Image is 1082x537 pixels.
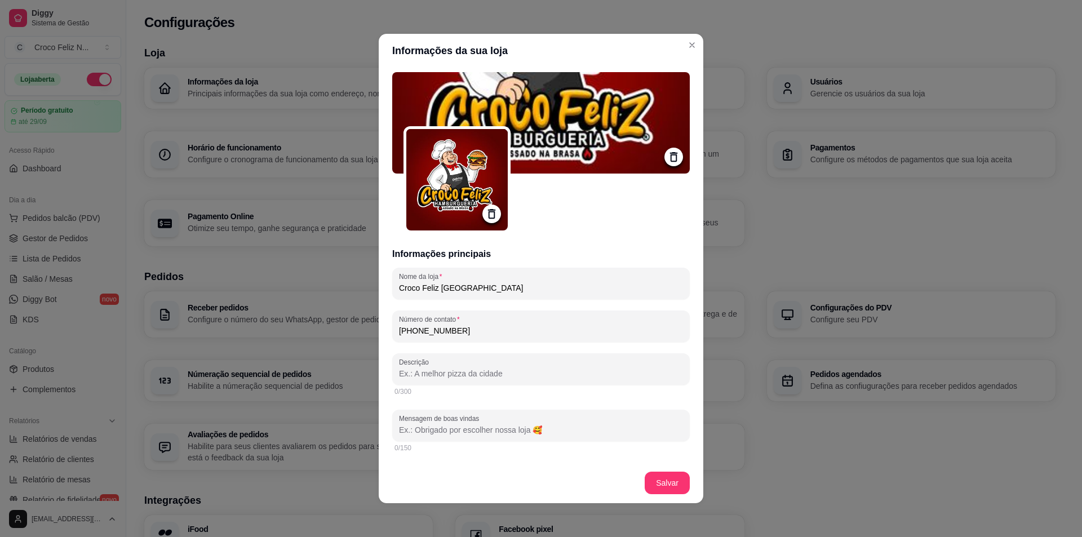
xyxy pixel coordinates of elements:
[379,34,703,68] header: Informações da sua loja
[399,414,483,423] label: Mensagem de boas vindas
[399,325,683,336] input: Número de contato
[392,72,690,174] img: logo da loja
[394,443,688,452] div: 0/150
[683,36,701,54] button: Close
[399,357,433,367] label: Descrição
[399,424,683,436] input: Mensagem de boas vindas
[399,272,446,281] label: Nome da loja
[645,472,690,494] button: Salvar
[399,368,683,379] input: Descrição
[394,387,688,396] div: 0/300
[399,282,683,294] input: Nome da loja
[399,314,463,324] label: Número de contato
[392,247,690,261] h3: Informações principais
[406,129,508,230] img: logo da loja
